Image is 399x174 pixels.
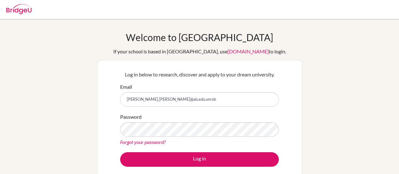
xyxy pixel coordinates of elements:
div: If your school is based in [GEOGRAPHIC_DATA], use to login. [113,48,286,55]
label: Password [120,113,142,121]
button: Log in [120,152,279,167]
a: [DOMAIN_NAME] [227,48,269,54]
a: Forgot your password? [120,139,166,145]
h1: Welcome to [GEOGRAPHIC_DATA] [126,32,273,43]
img: Bridge-U [6,4,32,14]
p: Log in below to research, discover and apply to your dream university. [120,71,279,78]
label: Email [120,83,132,91]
